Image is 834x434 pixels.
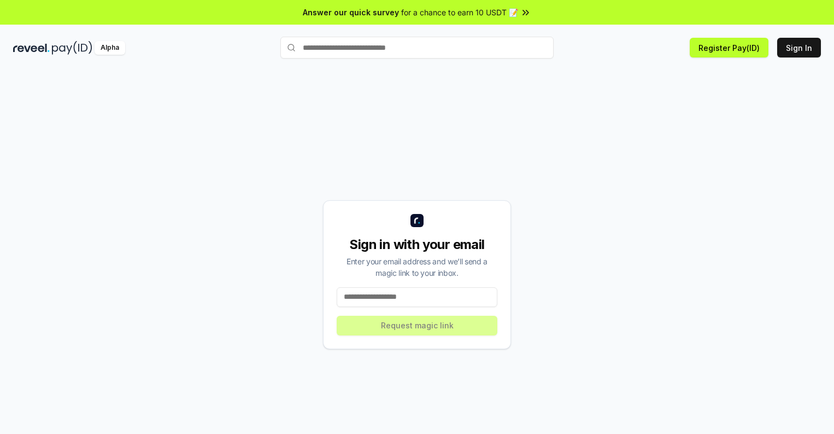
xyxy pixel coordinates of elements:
img: pay_id [52,41,92,55]
span: for a chance to earn 10 USDT 📝 [401,7,518,18]
img: logo_small [410,214,424,227]
img: reveel_dark [13,41,50,55]
button: Register Pay(ID) [690,38,768,57]
div: Alpha [95,41,125,55]
div: Sign in with your email [337,236,497,253]
span: Answer our quick survey [303,7,399,18]
div: Enter your email address and we’ll send a magic link to your inbox. [337,256,497,279]
button: Sign In [777,38,821,57]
